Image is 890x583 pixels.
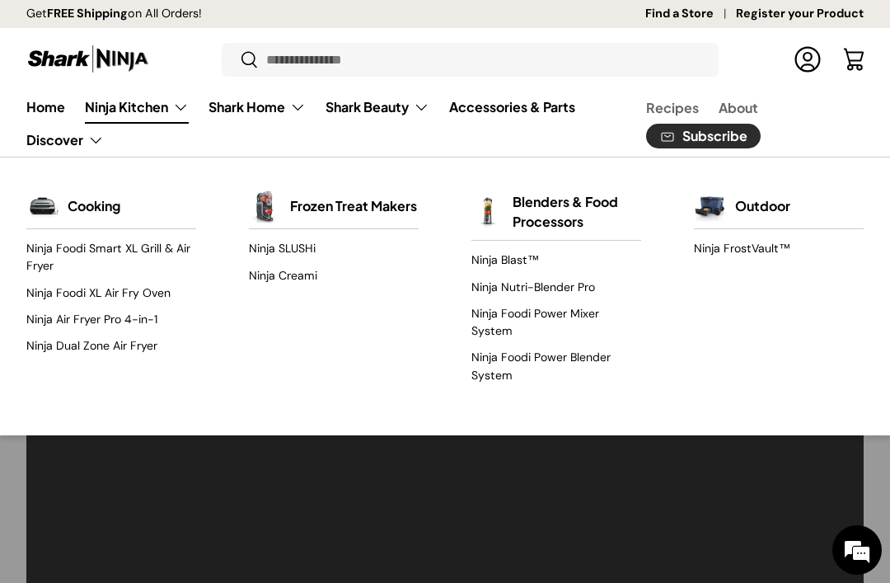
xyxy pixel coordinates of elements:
[26,43,150,75] img: Shark Ninja Philippines
[47,6,128,21] strong: FREE Shipping
[316,91,439,124] summary: Shark Beauty
[8,399,314,457] textarea: Type your message and hit 'Enter'
[86,92,277,114] div: Chat with us now
[736,5,864,23] a: Register your Product
[96,182,227,349] span: We're online!
[270,8,310,48] div: Minimize live chat window
[682,129,747,143] span: Subscribe
[449,91,575,123] a: Accessories & Parts
[646,92,699,124] a: Recipes
[646,124,761,149] a: Subscribe
[26,91,65,123] a: Home
[26,5,202,23] p: Get on All Orders!
[645,5,736,23] a: Find a Store
[719,92,758,124] a: About
[607,91,864,157] nav: Secondary
[75,91,199,124] summary: Ninja Kitchen
[199,91,316,124] summary: Shark Home
[26,91,607,157] nav: Primary
[16,124,114,157] summary: Discover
